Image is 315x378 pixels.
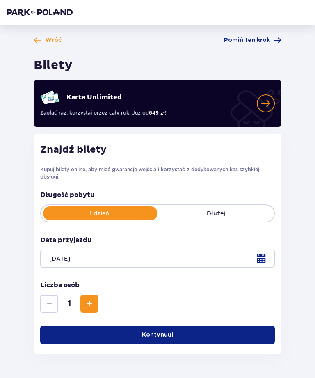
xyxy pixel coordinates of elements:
p: Data przyjazdu [40,236,92,245]
h1: Bilety [34,57,73,73]
p: Kupuj bilety online, aby mieć gwarancję wejścia i korzystać z dedykowanych kas szybkiej obsługi. [40,166,275,181]
h2: Znajdź bilety [40,144,275,156]
span: Wróć [45,36,62,44]
span: 1 [60,299,79,309]
p: 1 dzień [41,209,157,218]
a: Pomiń ten krok [224,36,281,44]
p: Kontynuuj [142,331,173,339]
p: Liczba osób [40,281,80,290]
button: Zwiększ [80,295,98,313]
button: Kontynuuj [40,326,275,344]
img: Park of Poland logo [7,8,73,16]
button: Zmniejsz [40,295,58,313]
a: Wróć [34,36,62,44]
p: Dłużej [157,209,274,218]
span: Pomiń ten krok [224,36,270,44]
p: Długość pobytu [40,190,275,199]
